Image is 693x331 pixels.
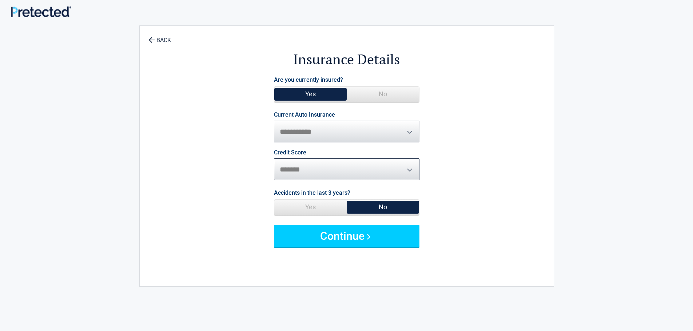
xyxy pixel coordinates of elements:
span: Yes [274,200,347,214]
label: Current Auto Insurance [274,112,335,118]
button: Continue [274,225,419,247]
span: Yes [274,87,347,101]
span: No [347,200,419,214]
span: No [347,87,419,101]
label: Are you currently insured? [274,75,343,85]
h2: Insurance Details [180,50,514,69]
label: Credit Score [274,150,306,156]
img: Main Logo [11,6,71,17]
a: BACK [147,31,172,43]
label: Accidents in the last 3 years? [274,188,350,198]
